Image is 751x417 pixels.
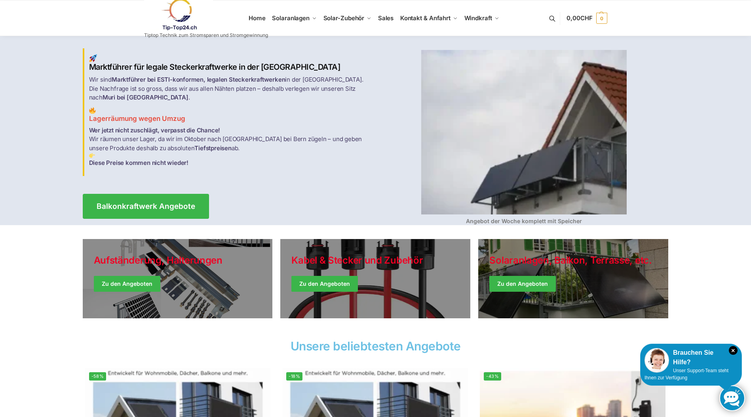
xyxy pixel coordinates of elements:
[269,0,320,36] a: Solaranlagen
[83,340,669,352] h2: Unsere beliebtesten Angebote
[89,107,371,124] h3: Lagerräumung wegen Umzug
[729,346,738,355] i: Schließen
[596,13,607,24] span: 0
[144,33,268,38] p: Tiptop Technik zum Stromsparen und Stromgewinnung
[567,14,592,22] span: 0,00
[645,348,738,367] div: Brauchen Sie Hilfe?
[580,14,593,22] span: CHF
[320,0,375,36] a: Solar-Zubehör
[280,239,470,318] a: Holiday Style
[112,76,285,83] strong: Marktführer bei ESTI-konformen, legalen Steckerkraftwerken
[83,194,209,219] a: Balkonkraftwerk Angebote
[400,14,451,22] span: Kontakt & Anfahrt
[89,153,95,159] img: Home 3
[89,159,188,166] strong: Diese Preise kommen nicht wieder!
[645,348,669,373] img: Customer service
[89,126,221,134] strong: Wer jetzt nicht zuschlägt, verpasst die Chance!
[378,14,394,22] span: Sales
[478,239,668,318] a: Winter Jackets
[464,14,492,22] span: Windkraft
[397,0,461,36] a: Kontakt & Anfahrt
[89,75,371,102] p: Wir sind in der [GEOGRAPHIC_DATA]. Die Nachfrage ist so gross, dass wir aus allen Nähten platzen ...
[194,144,231,152] strong: Tiefstpreisen
[89,107,96,114] img: Home 2
[461,0,502,36] a: Windkraft
[421,50,627,214] img: Home 4
[97,203,195,210] span: Balkonkraftwerk Angebote
[567,6,607,30] a: 0,00CHF 0
[323,14,365,22] span: Solar-Zubehör
[89,54,97,62] img: Home 1
[89,126,371,168] p: Wir räumen unser Lager, da wir im Oktober nach [GEOGRAPHIC_DATA] bei Bern zügeln – und geben unse...
[103,94,188,101] strong: Muri bei [GEOGRAPHIC_DATA]
[375,0,397,36] a: Sales
[89,54,371,72] h2: Marktführer für legale Steckerkraftwerke in der [GEOGRAPHIC_DATA]
[645,368,728,381] span: Unser Support-Team steht Ihnen zur Verfügung
[83,239,273,318] a: Holiday Style
[272,14,310,22] span: Solaranlagen
[466,218,582,224] strong: Angebot der Woche komplett mit Speicher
